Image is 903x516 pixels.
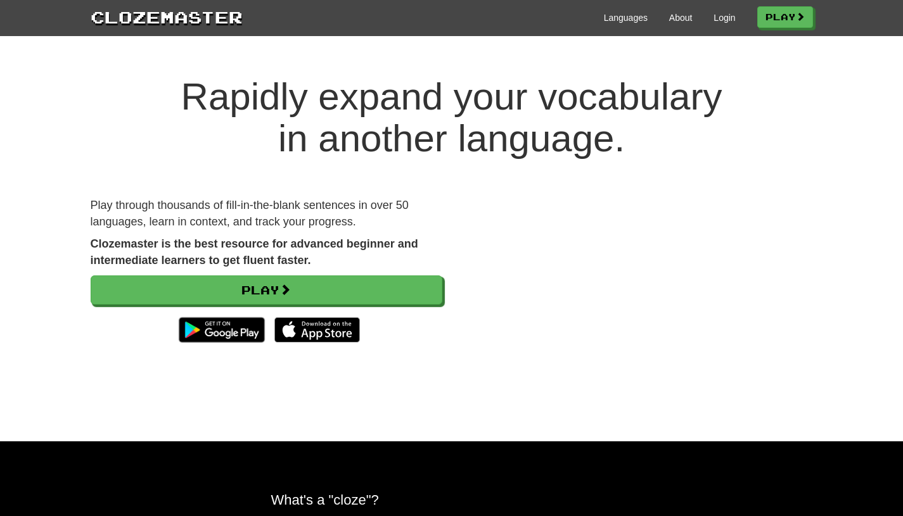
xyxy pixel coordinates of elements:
[271,492,632,508] h2: What's a "cloze"?
[91,237,418,267] strong: Clozemaster is the best resource for advanced beginner and intermediate learners to get fluent fa...
[91,275,442,305] a: Play
[757,6,813,28] a: Play
[91,198,442,230] p: Play through thousands of fill-in-the-blank sentences in over 50 languages, learn in context, and...
[669,11,693,24] a: About
[274,317,360,343] img: Download_on_the_App_Store_Badge_US-UK_135x40-25178aeef6eb6b83b96f5f2d004eda3bffbb37122de64afbaef7...
[714,11,735,24] a: Login
[604,11,648,24] a: Languages
[91,5,243,28] a: Clozemaster
[172,311,271,349] img: Get it on Google Play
